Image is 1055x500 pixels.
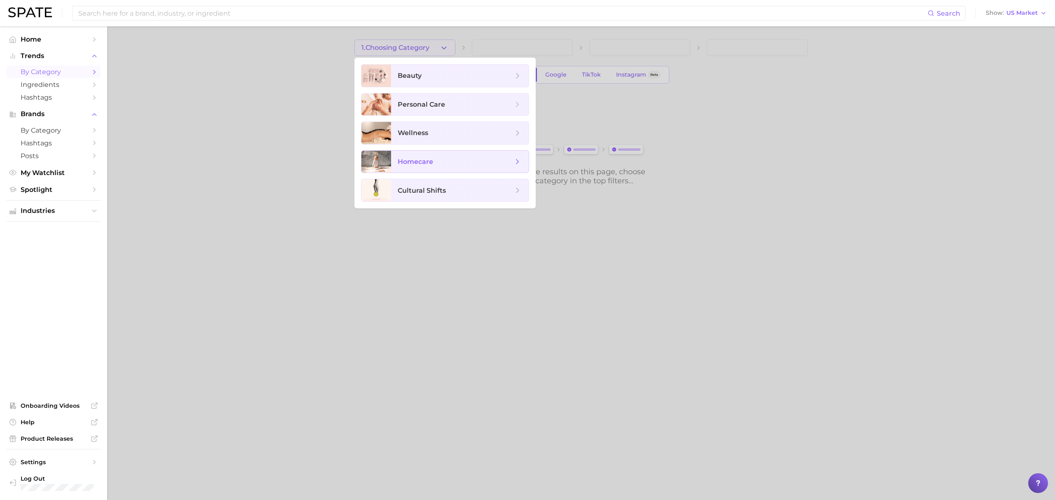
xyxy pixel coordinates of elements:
[21,418,87,426] span: Help
[937,9,960,17] span: Search
[7,472,101,493] a: Log out. Currently logged in with e-mail hannah.kohl@croda.com.
[21,169,87,177] span: My Watchlist
[7,78,101,91] a: Ingredients
[21,139,87,147] span: Hashtags
[986,11,1004,15] span: Show
[1006,11,1038,15] span: US Market
[21,126,87,134] span: by Category
[7,432,101,445] a: Product Releases
[21,435,87,442] span: Product Releases
[21,186,87,194] span: Spotlight
[7,205,101,217] button: Industries
[7,137,101,150] a: Hashtags
[21,475,94,482] span: Log Out
[7,108,101,120] button: Brands
[7,166,101,179] a: My Watchlist
[77,6,928,20] input: Search here for a brand, industry, or ingredient
[8,7,52,17] img: SPATE
[354,58,536,208] ul: 1.Choosing Category
[398,129,428,137] span: wellness
[21,35,87,43] span: Home
[7,65,101,78] a: by Category
[7,33,101,46] a: Home
[398,100,445,108] span: personal care
[21,458,87,466] span: Settings
[21,402,87,409] span: Onboarding Videos
[21,110,87,118] span: Brands
[7,416,101,428] a: Help
[7,456,101,468] a: Settings
[398,187,446,194] span: cultural shifts
[21,152,87,160] span: Posts
[7,91,101,104] a: Hashtags
[7,150,101,162] a: Posts
[21,52,87,60] span: Trends
[398,72,422,79] span: beauty
[7,400,101,412] a: Onboarding Videos
[7,183,101,196] a: Spotlight
[7,124,101,137] a: by Category
[21,93,87,101] span: Hashtags
[21,68,87,76] span: by Category
[21,207,87,215] span: Industries
[398,158,433,166] span: homecare
[7,50,101,62] button: Trends
[21,81,87,89] span: Ingredients
[984,8,1049,19] button: ShowUS Market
